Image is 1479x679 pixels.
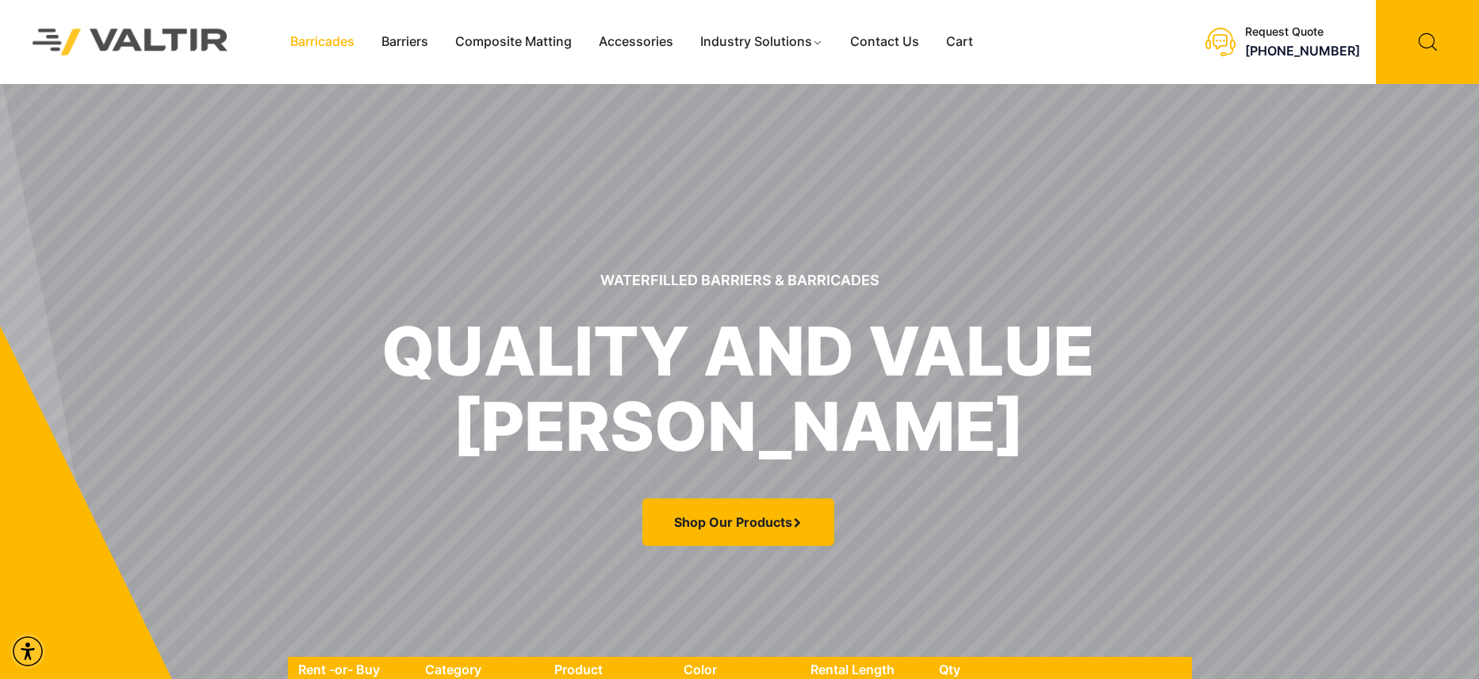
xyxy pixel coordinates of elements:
a: Barriers [368,30,442,54]
div: Request Quote [1245,25,1360,39]
img: Valtir Rentals [12,8,249,75]
h1: quality and value [PERSON_NAME] [381,314,1094,464]
a: Industry Solutions [687,30,837,54]
a: Cart [933,30,987,54]
div: Accessibility Menu [10,634,45,669]
a: Contact Us [837,30,933,54]
a: call (888) 496-3625 [1245,43,1360,59]
sr7-txt: Waterfilled Barriers & Barricades [600,270,879,290]
a: Composite Matting [442,30,585,54]
a: Accessories [585,30,687,54]
a: Barricades [277,30,368,54]
a: Shop Our Products [642,498,834,546]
